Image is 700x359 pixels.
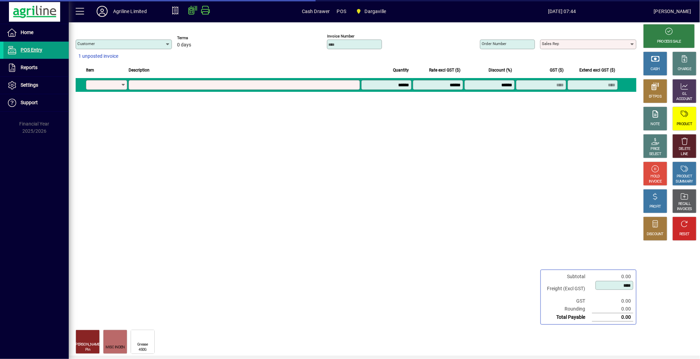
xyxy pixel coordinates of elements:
span: Extend excl GST ($) [579,66,615,74]
div: [PERSON_NAME] [75,342,101,347]
div: Grease [137,342,148,347]
mat-label: Invoice number [327,34,355,39]
div: CASH [651,67,660,72]
span: 1 unposted invoice [78,53,118,60]
div: GL [682,91,687,97]
td: Rounding [544,305,592,313]
span: Item [86,66,94,74]
span: Home [21,30,33,35]
span: Dargaville [365,6,386,17]
td: 0.00 [592,273,633,281]
div: DELETE [679,146,690,152]
mat-label: Customer [77,41,95,46]
td: 0.00 [592,305,633,313]
div: DISCOUNT [647,232,664,237]
span: Support [21,100,38,105]
div: SUMMARY [676,179,693,184]
span: POS [337,6,347,17]
td: 0.00 [592,297,633,305]
a: Home [3,24,69,41]
span: Cash Drawer [302,6,330,17]
div: RECALL [679,202,691,207]
td: 0.00 [592,313,633,322]
div: NOTE [651,122,660,127]
div: SELECT [649,152,661,157]
div: PROFIT [649,204,661,209]
span: Quantity [393,66,409,74]
div: LINE [681,152,688,157]
span: Rate excl GST ($) [429,66,460,74]
mat-label: Order number [482,41,506,46]
span: Terms [177,36,218,40]
div: CHARGE [678,67,691,72]
div: RESET [679,232,690,237]
div: 450G [139,347,146,352]
td: Total Payable [544,313,592,322]
button: Profile [91,5,113,18]
span: 0 days [177,42,191,48]
span: Settings [21,82,38,88]
span: Discount (%) [489,66,512,74]
td: Freight (Excl GST) [544,281,592,297]
div: PRODUCT [677,122,692,127]
div: MISC INDEN [106,345,124,350]
div: ACCOUNT [677,97,692,102]
span: Description [129,66,150,74]
div: [PERSON_NAME] [654,6,691,17]
div: INVOICE [649,179,661,184]
div: Pin [85,347,90,352]
div: EFTPOS [649,94,662,99]
div: HOLD [651,174,660,179]
span: POS Entry [21,47,42,53]
div: PRODUCT [677,174,692,179]
span: GST ($) [550,66,564,74]
a: Reports [3,59,69,76]
a: Settings [3,77,69,94]
td: GST [544,297,592,305]
span: Dargaville [353,5,389,18]
button: 1 unposted invoice [76,50,121,63]
td: Subtotal [544,273,592,281]
a: Support [3,94,69,111]
span: [DATE] 07:44 [470,6,654,17]
div: Agriline Limited [113,6,147,17]
div: PROCESS SALE [657,39,681,44]
div: INVOICES [677,207,692,212]
span: Reports [21,65,37,70]
mat-label: Sales rep [542,41,559,46]
div: PRICE [651,146,660,152]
